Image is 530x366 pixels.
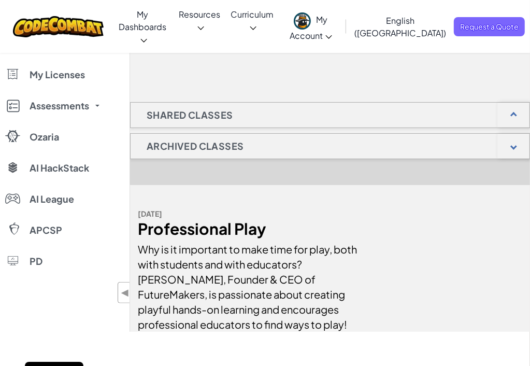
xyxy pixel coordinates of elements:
span: My Licenses [30,70,85,79]
div: Professional Play [138,221,374,236]
h1: Shared Classes [131,102,249,128]
span: Ozaria [30,132,59,142]
span: English ([GEOGRAPHIC_DATA]) [354,15,446,38]
span: AI HackStack [30,163,89,173]
span: My Account [290,14,332,40]
div: [DATE] [138,206,374,221]
a: Request a Quote [454,17,525,36]
span: Curriculum [231,9,274,20]
h1: Archived Classes [131,133,260,159]
a: My Account [279,4,343,49]
img: avatar [294,12,311,30]
div: Why is it important to make time for play, both with students and with educators? [PERSON_NAME], ... [138,236,374,332]
img: CodeCombat logo [13,16,104,37]
span: Resources [179,9,220,20]
span: AI League [30,194,74,204]
span: Assessments [30,101,89,110]
a: English ([GEOGRAPHIC_DATA]) [349,6,451,47]
span: My Dashboards [119,9,166,32]
span: ◀ [121,285,130,300]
